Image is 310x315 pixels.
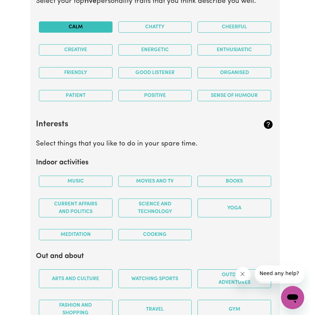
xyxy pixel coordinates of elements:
button: Cheerful [197,21,271,33]
h2: Out and about [36,252,274,261]
iframe: Button to launch messaging window [281,286,304,309]
button: Books [197,176,271,187]
button: Yoga [197,199,271,217]
button: Calm [39,21,113,33]
button: Enthusiastic [197,44,271,56]
button: Patient [39,90,113,101]
button: Cooking [118,229,192,240]
button: Positive [118,90,192,101]
button: Movies and TV [118,176,192,187]
h2: Interests [36,120,234,130]
button: Music [39,176,113,187]
button: Friendly [39,67,113,78]
button: Sense of Humour [197,90,271,101]
button: Organised [197,67,271,78]
button: Chatty [118,21,192,33]
iframe: Message from company [254,265,304,283]
iframe: Close message [235,267,252,283]
button: Creative [39,44,113,56]
button: Arts and Culture [39,269,113,288]
button: Energetic [118,44,192,56]
button: Current Affairs and Politics [39,199,113,217]
p: Select things that you like to do in your spare time. [36,139,274,150]
button: Good Listener [118,67,192,78]
button: Outdoor adventures [197,269,271,288]
button: Watching sports [118,269,192,288]
h2: Indoor activities [36,158,274,167]
button: Meditation [39,229,113,240]
button: Science and Technology [118,199,192,217]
